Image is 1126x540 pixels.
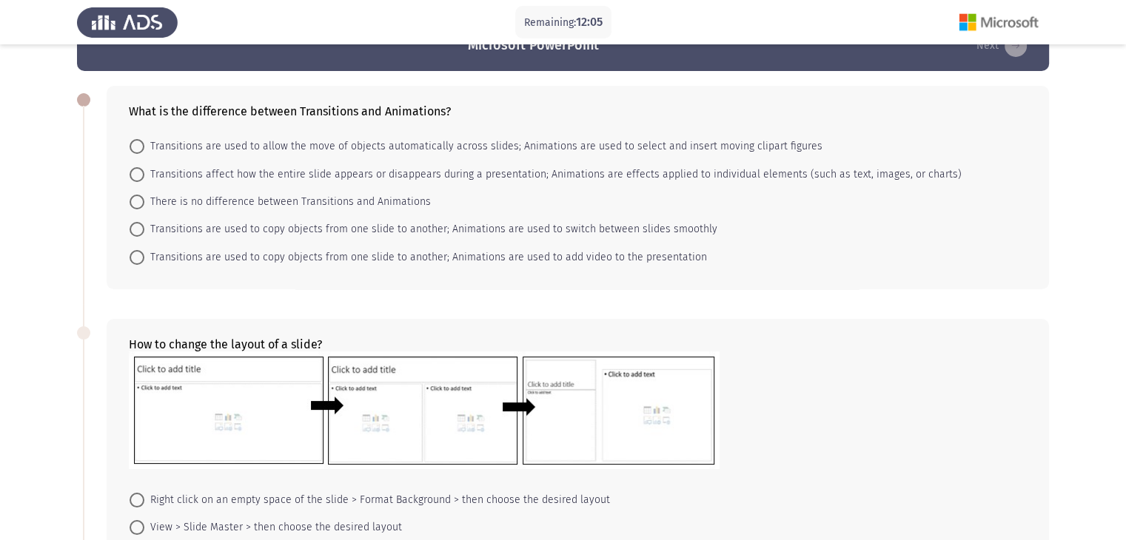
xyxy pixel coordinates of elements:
button: check the missing [972,34,1031,58]
img: Assess Talent Management logo [77,1,178,43]
span: Right click on an empty space of the slide > Format Background > then choose the desired layout [144,491,610,509]
span: 12:05 [576,15,603,29]
p: Remaining: [524,13,603,32]
span: Transitions are used to allow the move of objects automatically across slides; Animations are use... [144,138,822,155]
img: Assessment logo of Microsoft (Word, Excel, PPT) [948,1,1049,43]
h3: Microsoft PowerPoint [468,36,599,55]
div: How to change the layout of a slide? [129,337,1027,472]
span: Transitions are used to copy objects from one slide to another; Animations are used to switch bet... [144,220,717,238]
span: Transitions affect how the entire slide appears or disappears during a presentation; Animations a... [144,166,962,183]
span: View > Slide Master > then choose the desired layout [144,519,402,536]
div: What is the difference between Transitions and Animations? [129,104,1027,118]
span: There is no difference between Transitions and Animations [144,193,431,211]
span: Transitions are used to copy objects from one slide to another; Animations are used to add video ... [144,249,707,266]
